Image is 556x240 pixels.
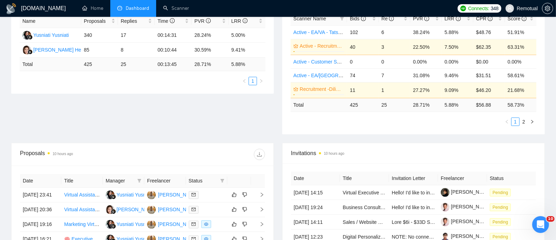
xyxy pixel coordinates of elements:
[293,16,326,21] span: Scanner Name
[491,5,499,12] span: 348
[379,82,410,98] td: 1
[242,221,247,227] span: dislike
[20,174,61,188] th: Date
[442,55,473,68] td: 0.00%
[22,31,31,40] img: YY
[158,220,198,228] div: [PERSON_NAME]
[542,6,553,11] span: setting
[230,220,238,228] button: like
[532,216,549,233] iframe: Intercom live chat
[512,118,519,126] a: 1
[232,192,237,198] span: like
[293,87,298,92] span: crown
[505,68,536,82] td: 58.61%
[229,43,265,58] td: 9.41%
[242,79,246,83] span: left
[28,49,33,54] img: gigradar-bm.png
[81,14,118,28] th: Proposals
[300,85,343,93] a: Recruitment -Dilip - US ONLY
[117,220,152,228] div: Yusniati Yusniati
[473,25,505,39] td: $48.76
[347,68,378,82] td: 74
[324,152,344,155] time: 10 hours ago
[441,204,491,209] a: [PERSON_NAME]
[118,28,155,43] td: 17
[505,55,536,68] td: 0.00%
[441,218,450,226] img: c1yqdw3H2lHxLC6N58DI7ic_Loxoko_tvP2eQSrshOc5PCzf0XDOoRIepf8e-Mz9qU
[206,18,211,23] span: info-circle
[389,172,438,185] th: Invitation Letter
[118,58,155,71] td: 25
[382,16,394,21] span: Re
[147,192,198,197] a: DM[PERSON_NAME]
[528,118,536,126] li: Next Page
[441,233,491,239] a: [PERSON_NAME]
[424,16,429,21] span: info-circle
[241,205,249,214] button: dislike
[117,191,152,199] div: Yusniati Yusniati
[410,68,442,82] td: 31.08%
[192,58,228,71] td: 28.71 %
[103,174,144,188] th: Manager
[542,3,553,14] button: setting
[473,68,505,82] td: $31.51
[293,44,298,48] span: crown
[473,55,505,68] td: $0.00
[340,172,389,185] th: Title
[511,118,520,126] li: 1
[340,200,389,215] td: Business Consultant for Latin American Professionals
[441,219,491,224] a: [PERSON_NAME]
[343,205,459,210] a: Business Consultant for Latin American Professionals
[155,58,192,71] td: 00:13:45
[147,191,156,199] img: DM
[456,16,461,21] span: info-circle
[442,68,473,82] td: 9.46%
[230,191,238,199] button: like
[118,43,155,58] td: 8
[340,185,389,200] td: Virtual Executive Assistant
[441,203,450,212] img: c1yqdw3H2lHxLC6N58DI7ic_Loxoko_tvP2eQSrshOc5PCzf0XDOoRIepf8e-Mz9qU
[300,42,343,50] a: Active - Recruitment -Dilip - US General
[343,234,439,240] a: Digital Personalization & Analytics Specialist
[189,177,217,185] span: Status
[442,25,473,39] td: 5.88%
[473,98,505,112] td: $ 56.88
[192,222,196,226] span: mail
[254,207,264,212] span: right
[192,193,196,197] span: mail
[33,31,69,39] div: Yusniati Yusniati
[291,185,340,200] td: [DATE] 14:15
[293,73,396,78] a: Active - EA/[GEOGRAPHIC_DATA] - Dilip - U.S
[460,6,466,11] img: upwork-logo.png
[137,179,141,183] span: filter
[22,46,31,54] img: KH
[144,174,186,188] th: Freelancer
[249,77,257,85] li: 1
[503,118,511,126] li: Previous Page
[389,16,394,21] span: info-circle
[111,194,116,199] img: gigradar-bm.png
[528,118,536,126] button: right
[118,14,155,28] th: Replies
[530,120,534,124] span: right
[64,221,171,227] a: Marketing Virtual Assistant - Festivals and Events
[147,220,156,229] img: DM
[438,172,487,185] th: Freelancer
[254,152,265,157] span: download
[126,5,149,11] span: Dashboard
[147,205,156,214] img: DM
[488,16,493,21] span: info-circle
[379,98,410,112] td: 25
[163,5,189,11] a: searchScanner
[33,46,87,54] div: [PERSON_NAME] Heart
[379,55,410,68] td: 0
[81,28,118,43] td: 340
[347,39,378,55] td: 40
[106,220,114,229] img: YY
[505,82,536,98] td: 21.68%
[410,82,442,98] td: 27.27%
[242,192,247,198] span: dislike
[170,18,175,23] span: info-circle
[22,32,69,38] a: YYYusniati Yusniati
[347,98,378,112] td: 425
